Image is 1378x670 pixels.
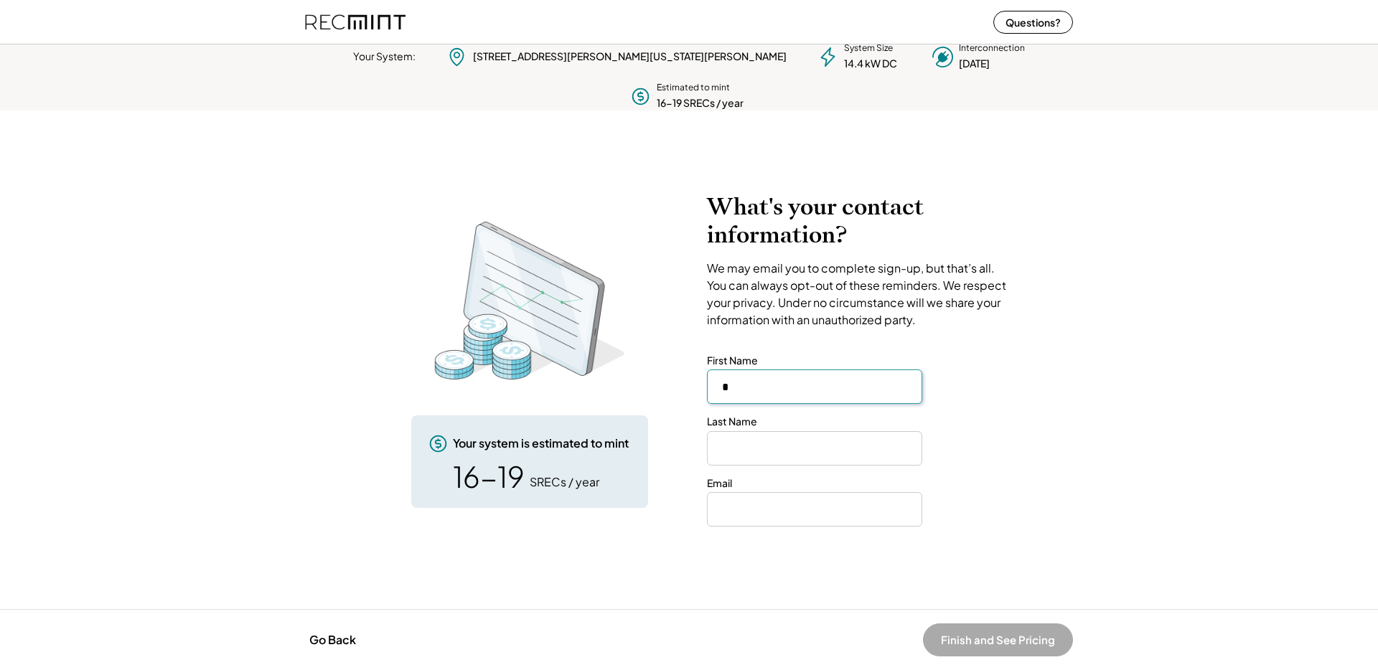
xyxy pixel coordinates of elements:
div: System Size [844,42,893,55]
div: 16-19 [453,462,525,491]
div: Your system is estimated to mint [453,435,629,451]
button: Go Back [305,624,360,656]
div: SRECs / year [530,474,599,490]
button: Finish and See Pricing [923,623,1073,656]
div: Estimated to mint [657,82,730,94]
h2: What's your contact information? [707,193,1012,249]
button: Questions? [993,11,1073,34]
div: [STREET_ADDRESS][PERSON_NAME][US_STATE][PERSON_NAME] [473,49,787,64]
div: 16-19 SRECs / year [657,96,744,110]
div: Email [707,476,732,491]
div: 14.4 kW DC [844,57,897,71]
div: First Name [707,354,758,368]
div: We may email you to complete sign-up, but that’s all. You can always opt-out of these reminders. ... [707,260,1012,329]
div: Your System: [353,49,416,64]
img: recmint-logotype%403x%20%281%29.jpeg [305,3,406,41]
div: [DATE] [959,57,990,71]
div: Last Name [707,415,757,429]
img: RecMintArtboard%203%20copy%204.png [415,214,645,387]
div: Interconnection [959,42,1025,55]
